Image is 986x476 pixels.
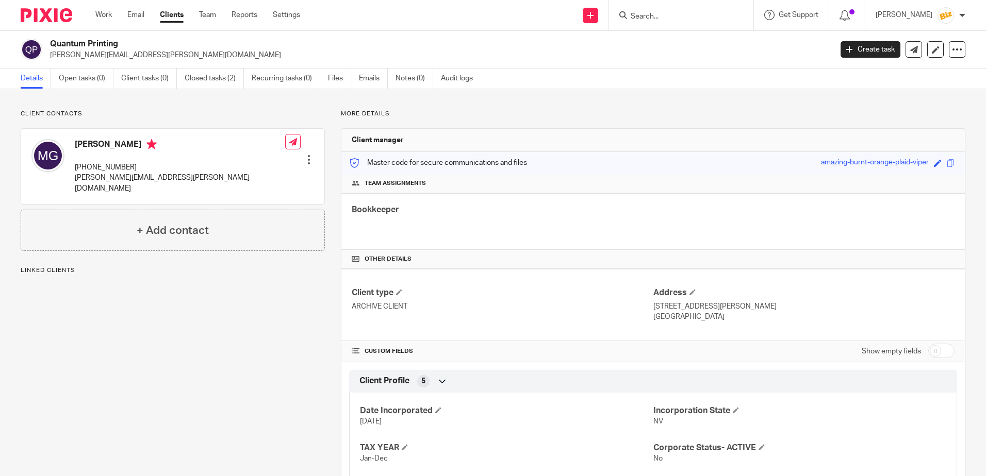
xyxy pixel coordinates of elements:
[396,69,433,89] a: Notes (0)
[95,10,112,20] a: Work
[876,10,932,20] p: [PERSON_NAME]
[341,110,965,118] p: More details
[653,405,946,416] h4: Incorporation State
[21,8,72,22] img: Pixie
[273,10,300,20] a: Settings
[402,444,408,450] span: Edit TAX YEAR
[199,10,216,20] a: Team
[653,443,946,453] h4: Corporate Status- ACTIVE
[841,41,900,58] a: Create task
[252,69,320,89] a: Recurring tasks (0)
[75,173,285,194] p: [PERSON_NAME][EMAIL_ADDRESS][PERSON_NAME][DOMAIN_NAME]
[441,69,481,89] a: Audit logs
[759,444,765,450] span: Edit Corporate Status- ACTIVE
[137,223,209,239] h4: + Add contact
[50,39,670,49] h2: Quantum Printing
[352,301,653,312] p: ARCHIVE CLIENT
[689,289,696,295] span: Edit Address
[352,135,404,145] h3: Client manager
[927,41,944,58] a: Edit client
[359,376,409,386] span: Client Profile
[185,69,244,89] a: Closed tasks (2)
[349,158,527,168] p: Master code for secure communications and files
[934,159,942,167] span: Edit code
[862,346,921,356] label: Show empty fields
[435,407,441,413] span: Edit Date Incorporated
[360,405,653,416] h4: Date Incorporated
[21,110,325,118] p: Client contacts
[121,69,177,89] a: Client tasks (0)
[653,312,955,322] p: [GEOGRAPHIC_DATA]
[421,376,425,386] span: 5
[352,347,653,355] h4: CUSTOM FIELDS
[75,162,285,173] p: [PHONE_NUMBER]
[653,455,663,462] span: No
[630,12,722,22] input: Search
[365,255,412,263] span: Other details
[146,139,157,149] i: Primary
[360,443,653,453] h4: TAX YEAR
[50,50,825,60] p: [PERSON_NAME][EMAIL_ADDRESS][PERSON_NAME][DOMAIN_NAME]
[947,159,955,167] span: Copy to clipboard
[906,41,922,58] a: Send new email
[232,10,257,20] a: Reports
[59,69,113,89] a: Open tasks (0)
[821,157,929,169] div: amazing-burnt-orange-plaid-viper
[352,206,399,214] span: Bookkeeper
[21,69,51,89] a: Details
[352,287,653,298] h4: Client type
[653,287,955,298] h4: Address
[733,407,739,413] span: Edit Incorporation State
[160,10,184,20] a: Clients
[779,11,818,19] span: Get Support
[360,418,382,425] span: [DATE]
[359,69,388,89] a: Emails
[21,39,42,60] img: svg%3E
[21,266,325,275] p: Linked clients
[328,69,351,89] a: Files
[360,455,388,462] span: Jan-Dec
[31,139,64,172] img: svg%3E
[938,7,954,24] img: siteIcon.png
[75,139,285,152] h4: [PERSON_NAME]
[127,10,144,20] a: Email
[365,179,426,188] span: Team assignments
[396,289,402,295] span: Change Client type
[653,301,955,312] p: [STREET_ADDRESS][PERSON_NAME]
[653,418,663,425] span: NV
